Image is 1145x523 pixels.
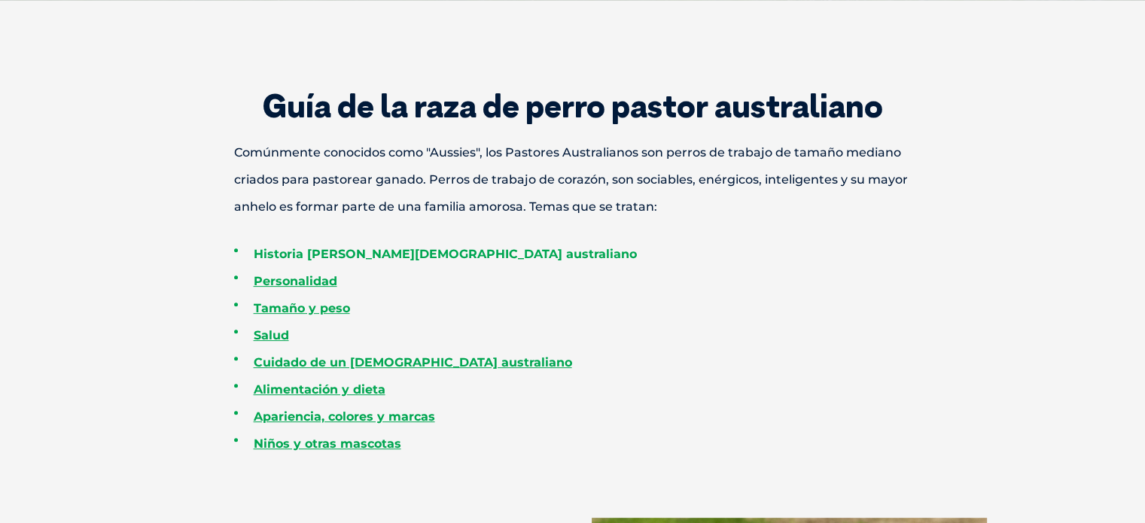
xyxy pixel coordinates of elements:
[254,301,350,315] a: Tamaño y peso
[254,247,637,261] a: Historia [PERSON_NAME][DEMOGRAPHIC_DATA] australiano
[254,355,572,369] a: Cuidado de un [DEMOGRAPHIC_DATA] australiano
[263,86,883,126] font: Guía de la raza de perro pastor australiano
[254,274,337,288] a: Personalidad
[254,436,401,451] a: Niños y otras mascotas
[254,409,435,424] a: Apariencia, colores y marcas
[254,382,385,397] a: Alimentación y dieta
[234,145,908,214] font: Comúnmente conocidos como "Aussies", los Pastores Australianos son perros de trabajo de tamaño me...
[254,328,289,342] a: Salud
